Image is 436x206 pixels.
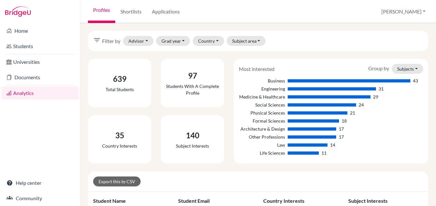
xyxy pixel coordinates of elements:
[321,150,327,156] div: 11
[93,176,141,186] a: Export this to CSV
[102,37,120,45] span: Filter by
[359,101,364,108] div: 24
[1,56,79,68] a: Universities
[166,83,219,96] div: Students with a complete profile
[239,142,285,148] div: Law
[123,36,153,46] button: Advisor
[176,142,209,149] div: Subject interests
[339,133,344,140] div: 17
[350,109,355,116] div: 21
[330,142,335,148] div: 14
[413,77,418,84] div: 43
[239,93,285,100] div: Medicine & Healthcare
[239,109,285,116] div: Physical Sciences
[1,71,79,84] a: Documents
[106,86,134,93] div: Total students
[239,101,285,108] div: Social Sciences
[1,24,79,37] a: Home
[102,130,137,141] div: 35
[5,6,31,17] img: Bridge-U
[239,133,285,140] div: Other Professions
[234,65,279,73] div: Most interested
[239,150,285,156] div: Life Sciences
[373,93,378,100] div: 29
[166,70,219,82] div: 97
[379,5,428,18] button: [PERSON_NAME]
[339,125,344,132] div: 17
[1,192,79,205] a: Community
[239,77,285,84] div: Business
[156,36,190,46] button: Grad year
[227,36,266,46] button: Subject area
[239,85,285,92] div: Engineering
[176,130,209,141] div: 140
[392,64,423,74] button: Subjects
[239,125,285,132] div: Architecture & Design
[102,142,137,149] div: Country interests
[93,36,101,44] i: filter_list
[1,176,79,189] a: Help center
[342,117,347,124] div: 18
[193,36,224,46] button: Country
[106,73,134,85] div: 639
[239,117,285,124] div: Formal Sciences
[379,85,384,92] div: 31
[1,87,79,99] a: Analytics
[363,64,428,74] div: Group by
[1,40,79,53] a: Students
